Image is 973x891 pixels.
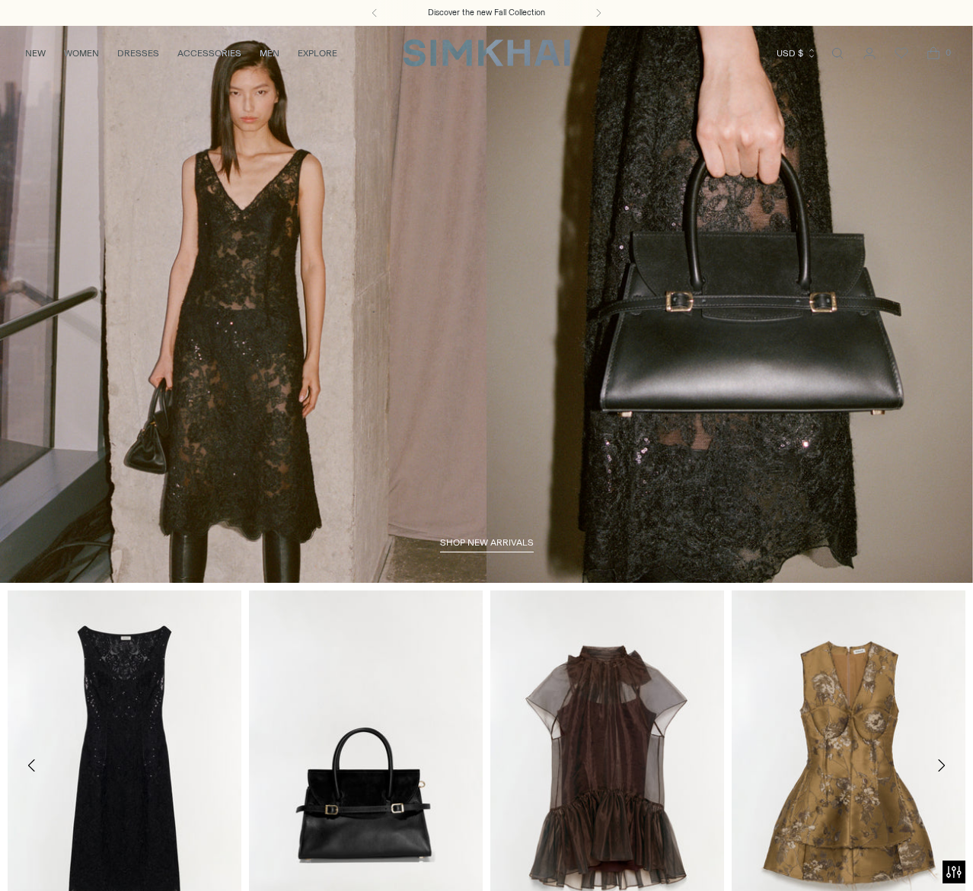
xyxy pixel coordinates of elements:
a: DRESSES [117,37,159,70]
a: Open search modal [822,38,853,68]
a: ACCESSORIES [177,37,241,70]
button: Move to next carousel slide [924,749,958,782]
a: Go to the account page [854,38,885,68]
a: Discover the new Fall Collection [428,7,545,19]
a: MEN [260,37,279,70]
a: WOMEN [64,37,99,70]
a: NEW [25,37,46,70]
span: shop new arrivals [440,537,534,548]
a: SIMKHAI [403,38,570,68]
span: 0 [941,46,955,59]
a: EXPLORE [298,37,337,70]
button: USD $ [777,37,817,70]
button: Move to previous carousel slide [15,749,49,782]
a: shop new arrivals [440,537,534,552]
a: Open cart modal [918,38,949,68]
a: Wishlist [886,38,917,68]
